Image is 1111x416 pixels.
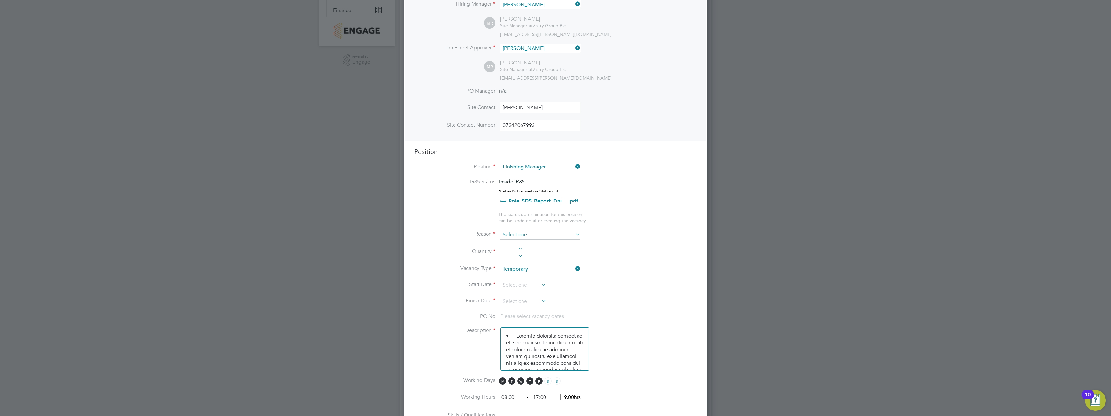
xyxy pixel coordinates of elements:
[500,162,580,172] input: Search for...
[414,1,495,7] label: Hiring Manager
[500,16,566,23] div: [PERSON_NAME]
[499,377,506,385] span: M
[500,75,612,81] span: [EMAIL_ADDRESS][PERSON_NAME][DOMAIN_NAME]
[554,377,561,385] span: S
[484,17,495,29] span: MR
[500,31,612,37] span: [EMAIL_ADDRESS][PERSON_NAME][DOMAIN_NAME]
[499,179,525,185] span: Inside IR35
[414,265,495,272] label: Vacancy Type
[500,313,564,319] span: Please select vacancy dates
[414,394,495,400] label: Working Hours
[500,297,546,306] input: Select one
[535,377,543,385] span: F
[500,44,580,53] input: Search for...
[414,281,495,288] label: Start Date
[414,297,495,304] label: Finish Date
[414,231,495,237] label: Reason
[1085,390,1106,411] button: Open Resource Center, 10 new notifications
[499,189,558,193] strong: Status Determination Statement
[500,60,566,66] div: [PERSON_NAME]
[500,281,546,290] input: Select one
[500,23,533,29] span: Site Manager at
[526,377,533,385] span: T
[414,313,495,320] label: PO No
[1085,395,1091,403] div: 10
[414,248,495,255] label: Quantity
[525,394,530,400] span: ‐
[500,264,580,274] input: Select one
[499,88,507,94] span: n/a
[509,198,578,204] a: Role_SDS_Report_Fini... .pdf
[500,66,533,72] span: Site Manager at
[414,163,495,170] label: Position
[508,377,515,385] span: T
[544,377,552,385] span: S
[414,377,495,384] label: Working Days
[499,212,586,223] span: The status determination for this position can be updated after creating the vacancy
[499,392,524,403] input: 08:00
[531,392,556,403] input: 17:00
[500,66,566,72] div: Vistry Group Plc
[500,23,566,29] div: Vistry Group Plc
[414,327,495,334] label: Description
[414,44,495,51] label: Timesheet Approver
[414,104,495,111] label: Site Contact
[517,377,524,385] span: W
[414,147,697,156] h3: Position
[414,88,495,95] label: PO Manager
[414,179,495,185] label: IR35 Status
[500,230,580,240] input: Select one
[414,122,495,129] label: Site Contact Number
[560,394,581,400] span: 9.00hrs
[484,61,495,73] span: MR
